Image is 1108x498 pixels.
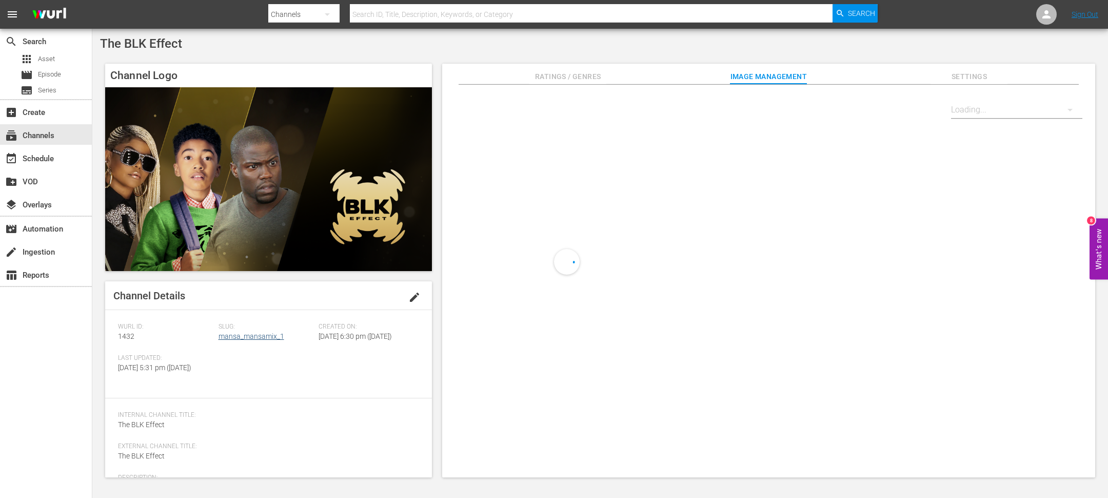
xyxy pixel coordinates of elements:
span: Create [5,106,17,119]
a: Sign Out [1072,10,1098,18]
span: Reports [5,269,17,281]
span: Wurl ID: [118,323,213,331]
span: Description: [118,474,414,482]
button: Search [833,4,878,23]
span: Search [5,35,17,48]
a: mansa_mansamix_1 [219,332,284,340]
span: Automation [5,223,17,235]
span: Series [21,84,33,97]
span: The BLK Effect [100,36,182,51]
span: Ingestion [5,246,17,258]
span: Series [38,85,56,95]
span: Settings [931,70,1007,83]
span: Created On: [319,323,414,331]
button: edit [402,285,427,310]
h4: Channel Logo [105,64,432,87]
span: Channel Details [113,290,185,302]
span: Episode [21,69,33,81]
span: Channels [5,129,17,142]
span: External Channel Title: [118,443,414,451]
span: Last Updated: [118,354,213,362]
span: Image Management [730,70,807,83]
span: Ratings / Genres [529,70,606,83]
span: Overlays [5,199,17,211]
div: 8 [1087,217,1095,225]
span: Internal Channel Title: [118,411,414,419]
span: 1432 [118,332,134,340]
img: The BLK Effect [105,87,432,271]
span: edit [408,291,421,303]
span: Asset [38,54,55,64]
span: VOD [5,176,17,188]
img: ans4CAIJ8jUAAAAAAAAAAAAAAAAAAAAAAAAgQb4GAAAAAAAAAAAAAAAAAAAAAAAAJMjXAAAAAAAAAAAAAAAAAAAAAAAAgAT5G... [25,3,74,27]
span: Slug: [219,323,314,331]
span: Schedule [5,152,17,165]
button: Open Feedback Widget [1090,219,1108,280]
span: The BLK Effect [118,420,165,429]
span: Search [848,4,875,23]
span: [DATE] 6:30 pm ([DATE]) [319,332,392,340]
span: menu [6,8,18,21]
span: Episode [38,69,61,80]
span: [DATE] 5:31 pm ([DATE]) [118,363,191,372]
span: Asset [21,53,33,65]
span: The BLK Effect [118,452,165,460]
